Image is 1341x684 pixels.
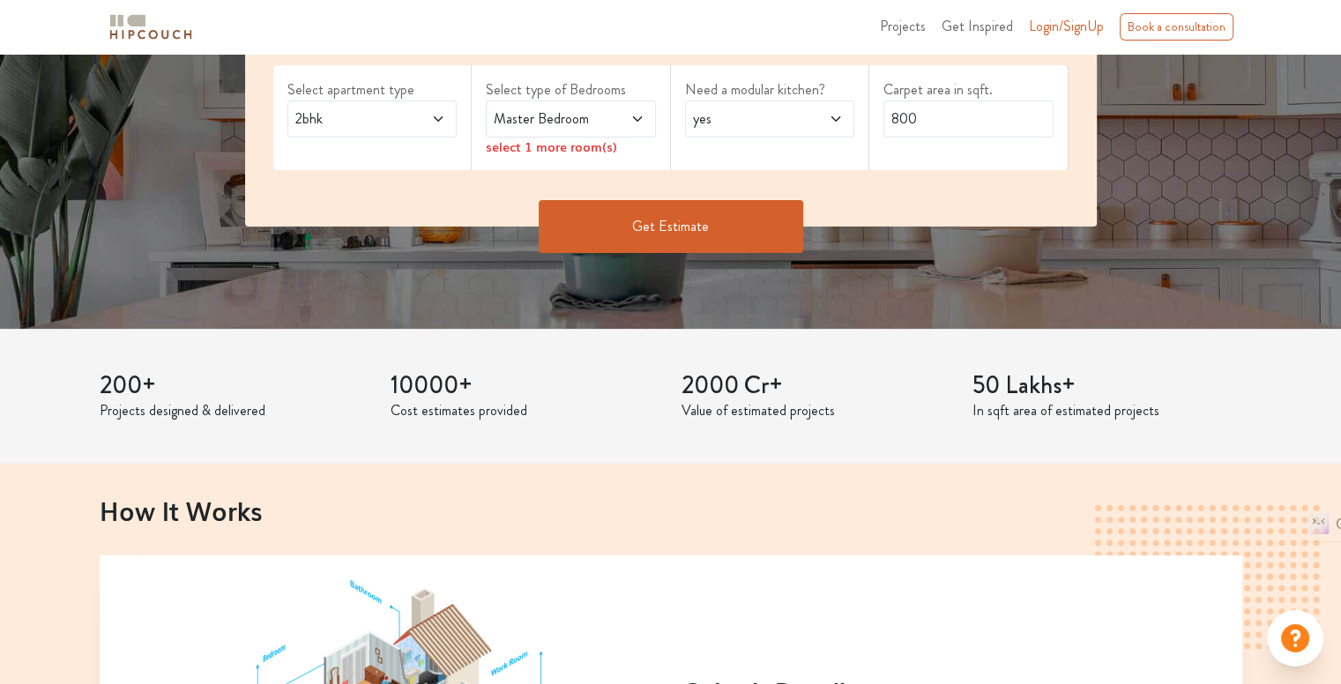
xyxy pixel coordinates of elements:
h3: 50 Lakhs+ [972,371,1242,401]
h3: 10000+ [391,371,660,401]
button: Get Estimate [539,200,803,253]
label: Need a modular kitchen? [685,79,855,100]
p: Projects designed & delivered [100,400,369,421]
label: Carpet area in sqft. [883,79,1054,100]
span: Get Inspired [942,16,1013,36]
p: In sqft area of estimated projects [972,400,1242,421]
span: yes [689,108,805,130]
div: Book a consultation [1120,13,1233,41]
img: logo-horizontal.svg [107,11,195,42]
span: Projects [880,16,926,36]
label: Select type of Bedrooms [486,79,656,100]
span: logo-horizontal.svg [107,7,195,47]
h3: 200+ [100,371,369,401]
label: Select apartment type [287,79,458,100]
span: 2bhk [292,108,407,130]
p: Cost estimates provided [391,400,660,421]
h2: How It Works [100,495,1242,525]
p: Value of estimated projects [682,400,951,421]
h3: 2000 Cr+ [682,371,951,401]
span: Login/SignUp [1029,16,1104,36]
div: select 1 more room(s) [486,138,656,156]
span: Master Bedroom [490,108,606,130]
input: Enter area sqft [883,100,1054,138]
